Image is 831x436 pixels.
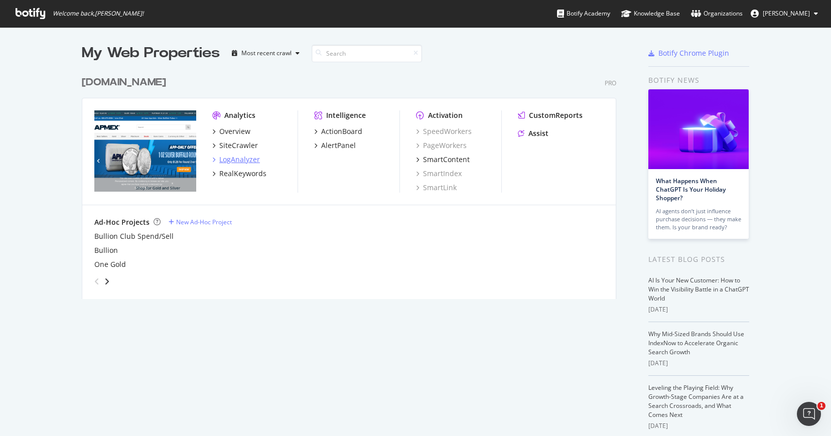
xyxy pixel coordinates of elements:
div: Assist [528,128,548,138]
div: RealKeywords [219,169,266,179]
div: Intelligence [326,110,366,120]
a: Bullion Club Spend/Sell [94,231,174,241]
a: ActionBoard [314,126,362,136]
a: New Ad-Hoc Project [169,218,232,226]
div: CustomReports [529,110,583,120]
a: PageWorkers [416,140,467,151]
div: [DOMAIN_NAME] [82,75,166,90]
span: 1 [817,402,825,410]
img: APMEX.com [94,110,196,192]
div: AI agents don’t just influence purchase decisions — they make them. Is your brand ready? [656,207,741,231]
div: New Ad-Hoc Project [176,218,232,226]
div: Overview [219,126,250,136]
a: Overview [212,126,250,136]
a: Botify Chrome Plugin [648,48,729,58]
div: My Web Properties [82,43,220,63]
div: Organizations [691,9,743,19]
a: LogAnalyzer [212,155,260,165]
div: Most recent crawl [241,50,292,56]
div: Botify news [648,75,749,86]
div: ActionBoard [321,126,362,136]
input: Search [312,45,422,62]
a: SmartIndex [416,169,462,179]
a: RealKeywords [212,169,266,179]
a: Assist [518,128,548,138]
a: Leveling the Playing Field: Why Growth-Stage Companies Are at a Search Crossroads, and What Comes... [648,383,744,419]
button: Most recent crawl [228,45,304,61]
div: [DATE] [648,305,749,314]
iframe: Intercom live chat [797,402,821,426]
div: [DATE] [648,421,749,430]
a: Why Mid-Sized Brands Should Use IndexNow to Accelerate Organic Search Growth [648,330,744,356]
div: grid [82,63,624,299]
a: SmartLink [416,183,457,193]
div: Analytics [224,110,255,120]
a: SiteCrawler [212,140,258,151]
a: AI Is Your New Customer: How to Win the Visibility Battle in a ChatGPT World [648,276,749,303]
div: angle-right [103,276,110,286]
a: CustomReports [518,110,583,120]
div: LogAnalyzer [219,155,260,165]
div: Botify Academy [557,9,610,19]
span: Welcome back, [PERSON_NAME] ! [53,10,144,18]
div: Knowledge Base [621,9,680,19]
a: SmartContent [416,155,470,165]
div: Latest Blog Posts [648,254,749,265]
a: One Gold [94,259,126,269]
div: SmartContent [423,155,470,165]
div: Activation [428,110,463,120]
a: [DOMAIN_NAME] [82,75,170,90]
div: Botify Chrome Plugin [658,48,729,58]
a: SpeedWorkers [416,126,472,136]
div: [DATE] [648,359,749,368]
span: Zachary Thompson [763,9,810,18]
a: What Happens When ChatGPT Is Your Holiday Shopper? [656,177,726,202]
div: Pro [605,79,616,87]
div: angle-left [90,273,103,289]
a: Bullion [94,245,118,255]
div: Ad-Hoc Projects [94,217,150,227]
button: [PERSON_NAME] [743,6,826,22]
a: AlertPanel [314,140,356,151]
img: What Happens When ChatGPT Is Your Holiday Shopper? [648,89,749,169]
div: AlertPanel [321,140,356,151]
div: SiteCrawler [219,140,258,151]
